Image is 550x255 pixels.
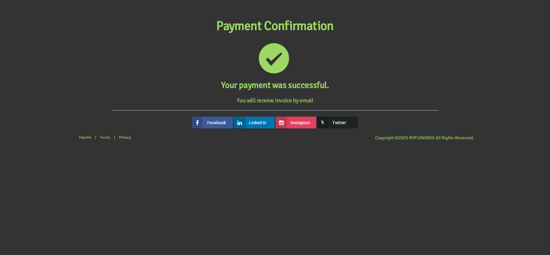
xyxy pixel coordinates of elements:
[317,117,358,128] a: Twitter Link
[375,135,474,140] span: Copyright © 2025 MYFUNDBOX All Rights Reserved.
[114,135,115,140] span: |
[192,117,233,128] a: Facebook
[3,80,547,91] h1: Your payment was successful.
[317,117,328,128] b: 𝕏
[3,16,547,36] p: Payment Confirmation
[116,132,134,143] a: Privacy
[76,132,94,143] a: Imprint
[234,117,275,128] a: Linked In
[95,135,96,140] span: |
[97,132,113,143] a: Terms
[3,97,547,104] p: You will receive invoice by email
[275,117,316,128] a: Instagram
